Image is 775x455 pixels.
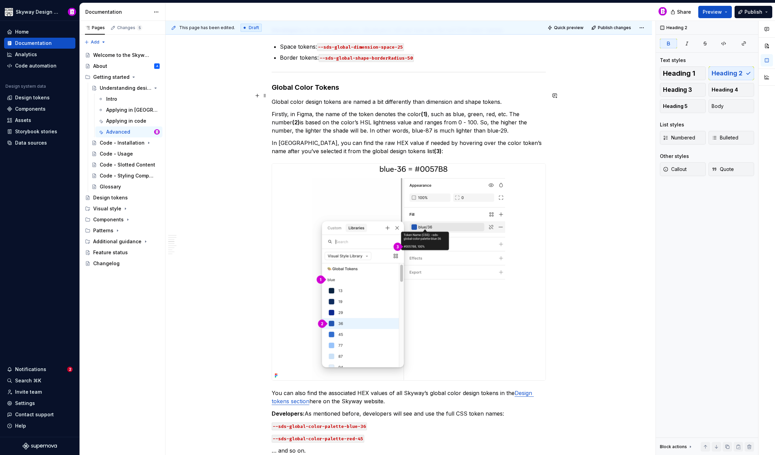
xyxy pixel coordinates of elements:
[272,422,367,430] code: --sds-global-color-palette-blue-36
[82,258,162,269] a: Changelog
[4,103,75,114] a: Components
[82,72,162,83] div: Getting started
[82,236,162,247] div: Additional guidance
[272,110,546,135] p: Firstly, in Figma, the name of the token denotes the color , such as blue, green, red, etc. The n...
[15,40,52,47] div: Documentation
[89,137,162,148] a: Code - Installation
[15,117,31,124] div: Assets
[82,61,162,72] a: AboutJL
[709,99,754,113] button: Body
[93,260,120,267] div: Changelog
[15,389,42,395] div: Invite team
[709,131,754,145] button: Bulleted
[667,6,696,18] button: Share
[68,8,76,16] img: Bobby Davis
[554,25,583,30] span: Quick preview
[712,166,734,173] span: Quote
[15,51,37,58] div: Analytics
[663,70,695,77] span: Heading 1
[4,420,75,431] button: Help
[154,129,160,135] img: Bobby Davis
[95,94,162,104] a: Intro
[93,249,128,256] div: Feature status
[179,25,235,30] span: This page has been edited.
[15,400,35,407] div: Settings
[15,62,57,69] div: Code automation
[272,83,546,92] h3: Global Color Tokens
[89,159,162,170] a: Code - Slotted Content
[663,103,688,110] span: Heading 5
[95,126,162,137] a: AdvancedBobby Davis
[272,98,546,106] p: Global color design tokens are named a bit differently than dimension and shape tokens.
[4,409,75,420] button: Contact support
[272,410,305,417] strong: Developers:
[272,446,546,455] p: … and so on.
[659,7,667,15] img: Bobby Davis
[91,39,99,45] span: Add
[434,148,442,155] strong: (3)
[15,377,41,384] div: Search ⌘K
[598,25,631,30] span: Publish changes
[1,4,78,19] button: Skyway Design SystemBobby Davis
[15,106,46,112] div: Components
[4,386,75,397] a: Invite team
[15,28,29,35] div: Home
[93,216,124,223] div: Components
[660,66,706,80] button: Heading 1
[319,54,414,62] code: --sds-global-shape-borderRadius-50
[4,26,75,37] a: Home
[100,183,121,190] div: Glossary
[82,203,162,214] div: Visual style
[589,23,634,33] button: Publish changes
[712,86,738,93] span: Heading 4
[93,194,128,201] div: Design tokens
[15,94,50,101] div: Design tokens
[745,9,762,15] span: Publish
[93,205,121,212] div: Visual style
[16,9,60,15] div: Skyway Design System
[95,104,162,115] a: Applying in [GEOGRAPHIC_DATA]
[106,96,117,102] div: Intro
[4,375,75,386] button: Search ⌘K
[4,49,75,60] a: Analytics
[100,85,151,91] div: Understanding design tokens
[660,57,686,64] div: Text styles
[82,225,162,236] div: Patterns
[137,25,142,30] span: 5
[280,53,546,62] p: Border tokens:
[23,443,57,450] svg: Supernova Logo
[272,389,546,405] p: You can also find the associated HEX values of all Skyway’s global color design tokens in the her...
[106,118,146,124] div: Applying in code
[100,172,156,179] div: Code - Styling Components
[272,435,364,443] code: --sds-global-color-palette-red-45
[663,166,687,173] span: Callout
[292,119,300,126] strong: (2)
[4,92,75,103] a: Design tokens
[82,50,162,269] div: Page tree
[5,84,46,89] div: Design system data
[100,139,145,146] div: Code - Installation
[4,137,75,148] a: Data sources
[95,115,162,126] a: Applying in code
[677,9,691,15] span: Share
[272,409,546,418] p: As mentioned before, developers will see and use the full CSS token names:
[660,153,689,160] div: Other styles
[709,162,754,176] button: Quote
[15,128,57,135] div: Storybook stories
[93,52,150,59] div: Welcome to the Skyway Design System!
[82,50,162,61] a: Welcome to the Skyway Design System!
[15,411,54,418] div: Contact support
[660,121,684,128] div: List styles
[272,139,546,155] p: In [GEOGRAPHIC_DATA], you can find the raw HEX value if needed by hovering over the color token’s...
[117,25,142,30] div: Changes
[89,181,162,192] a: Glossary
[106,107,158,113] div: Applying in [GEOGRAPHIC_DATA]
[317,43,404,51] code: --sds-global-dimension-space-25
[93,74,130,81] div: Getting started
[4,398,75,409] a: Settings
[249,25,259,30] span: Draft
[100,161,155,168] div: Code - Slotted Content
[4,364,75,375] button: Notifications2
[15,422,26,429] div: Help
